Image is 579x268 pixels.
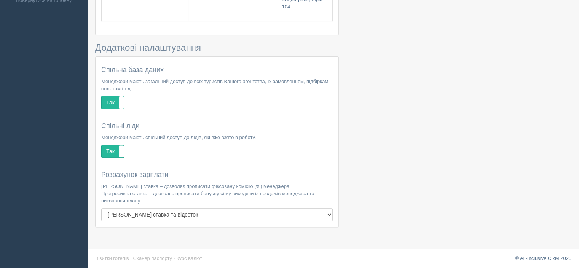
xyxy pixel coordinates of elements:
[515,255,571,261] a: © All-Inclusive CRM 2025
[101,171,333,179] h4: Розрахунок зарплати
[176,255,202,261] a: Курс валют
[174,255,175,261] span: ·
[101,183,333,204] p: [PERSON_NAME] ставка – дозволяє прописати фіксовану комісію (%) менеджера. Прогресивна ставка – д...
[101,134,333,141] p: Менеджери мають спільний доступ до лідів, які вже взято в роботу.
[95,255,129,261] a: Візитки готелів
[102,96,124,109] label: Так
[102,145,124,157] label: Так
[101,122,333,130] h4: Спільні ліди
[95,43,339,53] h3: Додаткові налаштування
[133,255,172,261] a: Сканер паспорту
[130,255,132,261] span: ·
[101,66,333,74] h4: Спільна база даних
[101,78,333,92] p: Менеджери мають загальний доступ до всіх туристів Вашого агентства, їх замовленням, підбіркам, оп...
